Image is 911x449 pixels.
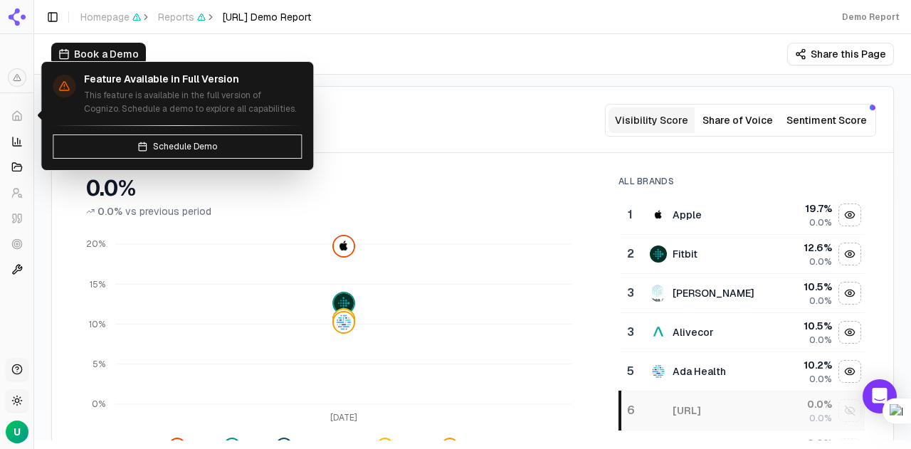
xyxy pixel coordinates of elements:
[781,107,873,133] button: Sentiment Score
[620,196,865,235] tr: 1appleApple19.7%0.0%Hide apple data
[838,399,861,422] button: Show nidan.ai data
[771,358,833,372] div: 10.2 %
[771,241,833,255] div: 12.6 %
[626,245,636,263] div: 2
[838,321,861,344] button: Hide alivecor data
[620,273,865,312] tr: 3shen ai[PERSON_NAME]10.5%0.0%Hide shen ai data
[673,286,754,300] div: [PERSON_NAME]
[650,402,667,419] img: nidan.ai
[771,397,833,411] div: 0.0 %
[620,352,865,391] tr: 5ada healthAda Health10.2%0.0%Hide ada health data
[838,282,861,305] button: Hide shen ai data
[84,73,302,86] h4: Feature Available in Full Version
[650,206,667,223] img: apple
[863,379,897,413] div: Open Intercom Messenger
[80,10,141,24] span: Homepage
[809,334,832,346] span: 0.0%
[334,312,354,332] img: ada health
[787,43,894,65] button: Share this Page
[158,10,206,24] span: Reports
[838,204,861,226] button: Hide apple data
[14,425,21,439] span: U
[809,256,832,268] span: 0.0%
[673,364,726,379] div: Ada Health
[626,324,636,341] div: 3
[650,285,667,302] img: shen ai
[626,206,636,223] div: 1
[809,374,832,385] span: 0.0%
[125,204,211,218] span: vs previous period
[80,10,311,24] nav: breadcrumb
[838,360,861,383] button: Hide ada health data
[771,201,833,216] div: 19.7 %
[334,236,354,256] img: apple
[838,243,861,265] button: Hide fitbit data
[93,359,105,370] tspan: 5%
[626,363,636,380] div: 5
[51,43,146,65] button: Book a Demo
[334,310,354,329] img: alivecor
[223,10,311,24] span: [URL] Demo Report
[84,89,302,117] p: This feature is available in the full version of Cognizo. Schedule a demo to explore all capabili...
[620,312,865,352] tr: 3alivecorAlivecor10.5%0.0%Hide alivecor data
[809,413,832,424] span: 0.0%
[673,325,714,339] div: Alivecor
[330,411,357,423] tspan: [DATE]
[92,398,105,410] tspan: 0%
[620,391,865,430] tr: 6nidan.ai[URL]0.0%0.0%Show nidan.ai data
[842,11,900,23] div: Demo Report
[650,363,667,380] img: ada health
[98,204,122,218] span: 0.0%
[153,141,217,152] span: Schedule Demo
[809,217,832,228] span: 0.0%
[618,176,865,187] div: All Brands
[626,285,636,302] div: 3
[695,107,781,133] button: Share of Voice
[90,278,105,290] tspan: 15%
[673,403,701,418] div: [URL]
[650,245,667,263] img: fitbit
[334,293,354,313] img: fitbit
[609,107,695,133] button: Visibility Score
[650,324,667,341] img: alivecor
[673,247,697,261] div: Fitbit
[86,238,105,250] tspan: 20%
[809,295,832,307] span: 0.0%
[771,280,833,294] div: 10.5 %
[771,319,833,333] div: 10.5 %
[53,134,302,159] button: Schedule Demo
[627,402,636,419] div: 6
[86,176,590,201] div: 0.0%
[89,318,105,329] tspan: 10%
[620,234,865,273] tr: 2fitbitFitbit12.6%0.0%Hide fitbit data
[673,208,702,222] div: Apple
